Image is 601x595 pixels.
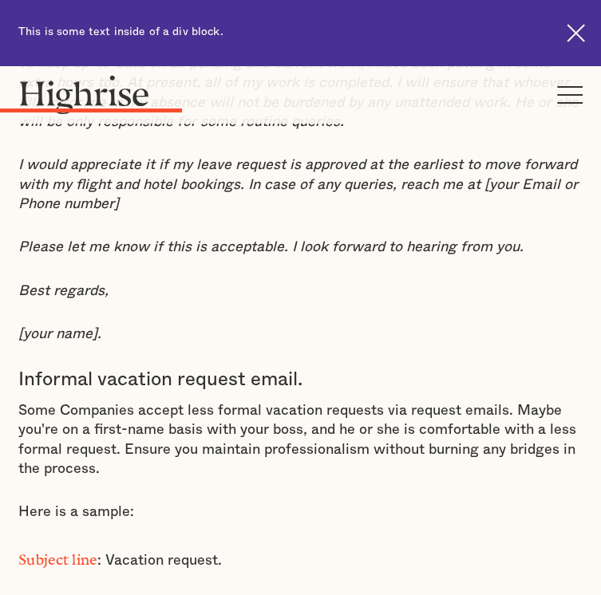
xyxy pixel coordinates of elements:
[18,502,583,522] p: Here is a sample:
[18,75,150,114] img: Highrise logo
[18,284,109,298] em: Best regards,
[18,546,583,570] p: : Vacation request.
[18,240,524,254] em: Please let me know if this is acceptable. I look forward to hearing from you.
[18,401,583,479] p: Some Companies accept less formal vacation requests via request emails. Maybe you're on a first-n...
[18,551,97,561] strong: Subject line
[18,327,101,341] em: [your name].
[18,368,583,392] h3: Informal vacation request email.
[567,24,585,42] img: Cross icon
[18,158,578,211] em: I would appreciate it if my leave request is approved at the earliest to move forward with my fli...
